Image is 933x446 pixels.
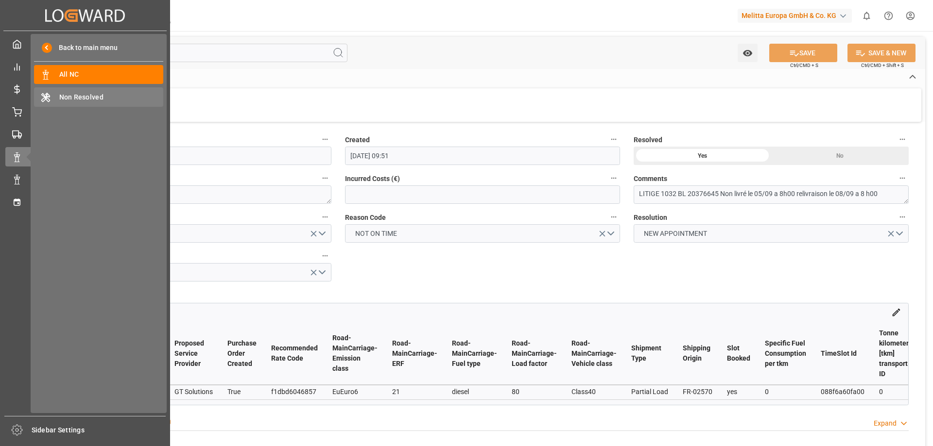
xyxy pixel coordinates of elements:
[345,135,370,145] span: Created
[769,44,837,62] button: SAVE
[821,386,864,397] div: 088f6a60fa00
[174,386,213,397] div: GT Solutions
[861,62,904,69] span: Ctrl/CMD + Shift + S
[5,80,165,99] a: Rate Management
[392,386,437,397] div: 21
[5,170,165,189] a: Data Management
[765,386,806,397] div: 0
[607,133,620,146] button: Created
[675,322,720,385] th: Shipping Origin
[32,425,166,435] span: Sidebar Settings
[771,147,909,165] div: No
[52,43,118,53] span: Back to main menu
[332,386,378,397] div: EuEuro6
[345,147,620,165] input: DD-MM-YYYY HH:MM
[56,263,331,281] button: open menu
[59,69,164,80] span: All NC
[634,224,909,243] button: open menu
[167,322,220,385] th: Proposed Service Provider
[345,213,386,223] span: Reason Code
[452,386,497,397] div: diesel
[879,386,909,397] div: 0
[634,135,662,145] span: Resolved
[856,5,878,27] button: show 0 new notifications
[758,322,813,385] th: Specific Fuel Consumption per tkm
[813,322,872,385] th: TimeSlot Id
[624,322,675,385] th: Shipment Type
[5,34,165,53] a: My Cockpit
[345,224,620,243] button: open menu
[220,322,264,385] th: Purchase Order Created
[634,185,909,204] textarea: LITIGE 1032 BL 20376645 Non livré le 05/09 a 8h00 relivraison le 08/09 a 8 h00
[264,322,325,385] th: Recommended Rate Code
[896,133,909,146] button: Resolved
[56,224,331,243] button: open menu
[847,44,916,62] button: SAVE & NEW
[634,174,667,184] span: Comments
[512,386,557,397] div: 80
[631,386,668,397] div: Partial Load
[564,322,624,385] th: Road-MainCarriage-Vehicle class
[727,386,750,397] div: yes
[634,147,771,165] div: Yes
[5,125,165,144] a: Transport Management
[738,44,758,62] button: open menu
[5,102,165,121] a: Order Management
[571,386,617,397] div: Class40
[56,147,331,165] input: DD-MM-YYYY HH:MM
[227,386,257,397] div: True
[350,229,402,239] span: NOT ON TIME
[872,322,916,385] th: Tonne kilometer [tkm] transport ID
[319,133,331,146] button: Updated
[445,322,504,385] th: Road-MainCarriage-Fuel type
[639,229,712,239] span: NEW APPOINTMENT
[34,87,163,106] a: Non Resolved
[5,192,165,211] a: Timeslot Management
[607,211,620,223] button: Reason Code
[634,213,667,223] span: Resolution
[319,249,331,262] button: Cost Ownership
[325,322,385,385] th: Road-MainCarriage-Emission class
[385,322,445,385] th: Road-MainCarriage-ERF
[504,322,564,385] th: Road-MainCarriage-Load factor
[271,386,318,397] div: f1dbd6046857
[790,62,818,69] span: Ctrl/CMD + S
[738,9,852,23] div: Melitta Europa GmbH & Co. KG
[896,172,909,184] button: Comments
[878,5,899,27] button: Help Center
[345,174,400,184] span: Incurred Costs (€)
[874,418,897,429] div: Expand
[319,172,331,184] button: Transport ID Logward *
[59,92,164,102] span: Non Resolved
[319,211,331,223] button: Responsible Party
[720,322,758,385] th: Slot Booked
[683,386,712,397] div: FR-02570
[56,185,331,204] textarea: 04ac8798eb70
[607,172,620,184] button: Incurred Costs (€)
[34,65,163,84] a: All NC
[738,6,856,25] button: Melitta Europa GmbH & Co. KG
[896,211,909,223] button: Resolution
[5,57,165,76] a: Control Tower
[45,44,347,62] input: Search Fields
